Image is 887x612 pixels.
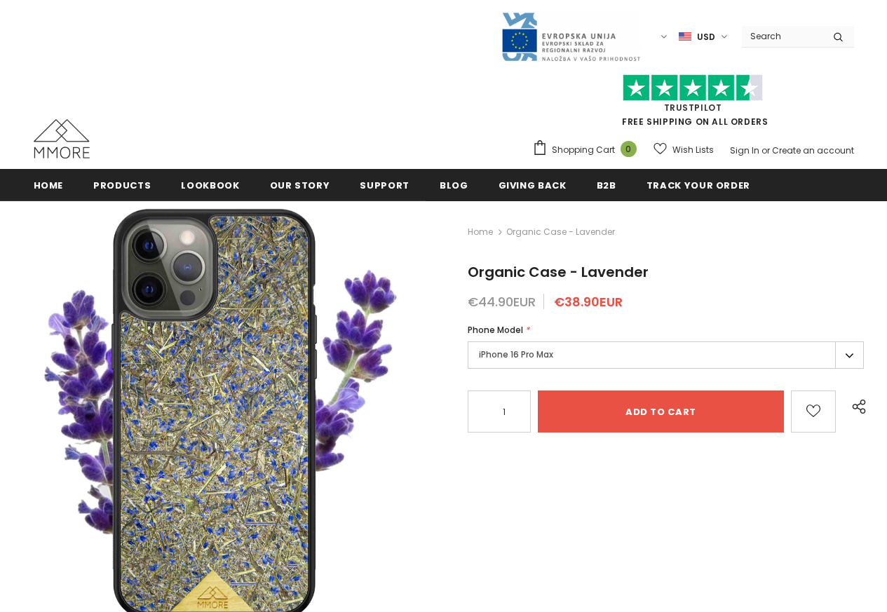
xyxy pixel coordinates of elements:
span: Our Story [270,179,330,192]
a: Javni Razpis [501,30,641,42]
span: Lookbook [181,179,239,192]
span: Organic Case - Lavender [506,224,615,240]
span: or [761,144,770,156]
span: Track your order [646,179,750,192]
span: B2B [597,179,616,192]
input: Add to cart [538,390,784,433]
a: Track your order [646,169,750,200]
span: Phone Model [468,324,523,336]
a: Shopping Cart 0 [532,140,644,161]
span: 0 [621,141,637,157]
span: FREE SHIPPING ON ALL ORDERS [532,81,854,128]
img: Javni Razpis [501,11,641,62]
span: USD [697,30,715,44]
a: Our Story [270,169,330,200]
span: €38.90EUR [554,293,623,311]
a: Wish Lists [654,137,714,162]
a: Create an account [772,144,854,156]
img: Trust Pilot Stars [623,74,763,102]
a: Home [34,169,64,200]
span: support [360,179,409,192]
span: Blog [440,179,468,192]
a: support [360,169,409,200]
span: Shopping Cart [552,143,615,157]
a: Trustpilot [664,102,722,114]
span: Wish Lists [672,143,714,157]
a: Sign In [730,144,759,156]
img: MMORE Cases [34,119,90,158]
a: Products [93,169,151,200]
a: Lookbook [181,169,239,200]
img: USD [679,31,691,43]
span: Organic Case - Lavender [468,262,649,282]
span: Home [34,179,64,192]
span: Giving back [499,179,567,192]
a: Blog [440,169,468,200]
a: Giving back [499,169,567,200]
a: Home [468,224,493,240]
a: B2B [597,169,616,200]
span: Products [93,179,151,192]
input: Search Site [742,26,822,46]
span: €44.90EUR [468,293,536,311]
label: iPhone 16 Pro Max [468,341,864,369]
